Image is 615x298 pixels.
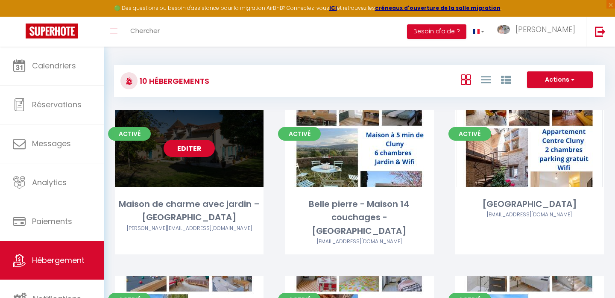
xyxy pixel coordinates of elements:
img: Super Booking [26,24,78,38]
a: Vue en Liste [481,72,491,86]
span: Activé [278,127,321,141]
span: Activé [108,127,151,141]
span: [PERSON_NAME] [515,24,575,35]
span: Calendriers [32,60,76,71]
a: Vue en Box [461,72,471,86]
span: Analytics [32,177,67,188]
button: Besoin d'aide ? [407,24,466,39]
a: Editer [164,140,215,157]
span: Chercher [130,26,160,35]
h3: 10 Hébergements [138,71,209,91]
a: ICI [329,4,337,12]
button: Ouvrir le widget de chat LiveChat [7,3,32,29]
img: ... [497,25,510,34]
a: Vue par Groupe [501,72,511,86]
span: Réservations [32,99,82,110]
img: logout [595,26,606,37]
span: Paiements [32,216,72,227]
div: [GEOGRAPHIC_DATA] [455,198,604,211]
a: Chercher [124,17,166,47]
span: Hébergement [32,255,85,266]
div: Belle pierre - Maison 14 couchages - [GEOGRAPHIC_DATA] [285,198,433,238]
div: Maison de charme avec jardin – [GEOGRAPHIC_DATA] [115,198,264,224]
a: créneaux d'ouverture de la salle migration [375,4,501,12]
div: Airbnb [285,238,433,246]
a: ... [PERSON_NAME] [491,17,586,47]
span: Messages [32,138,71,149]
div: Airbnb [115,224,264,233]
button: Actions [527,71,593,89]
div: Airbnb [455,211,604,219]
span: Activé [448,127,491,141]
